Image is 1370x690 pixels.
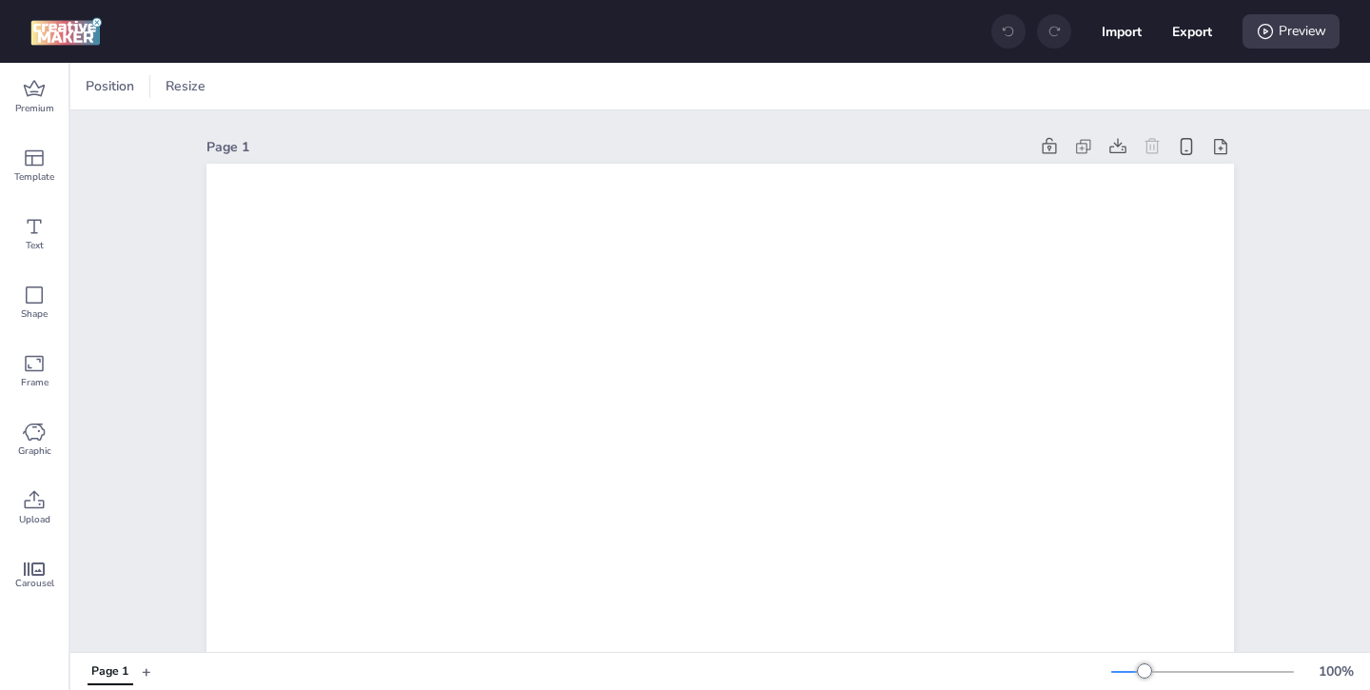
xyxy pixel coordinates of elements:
span: Template [14,169,54,185]
span: Position [82,76,138,96]
span: Premium [15,101,54,116]
button: Export [1172,11,1212,51]
div: Preview [1243,14,1340,49]
span: Shape [21,306,48,322]
span: Text [26,238,44,253]
span: Resize [162,76,209,96]
div: Tabs [78,655,142,688]
span: Upload [19,512,50,527]
button: Import [1102,11,1142,51]
span: Frame [21,375,49,390]
div: Page 1 [206,137,1028,157]
span: Graphic [18,444,51,459]
button: + [142,655,151,688]
div: Page 1 [91,663,128,680]
img: logo Creative Maker [30,17,102,46]
span: Carousel [15,576,54,591]
div: 100 % [1313,661,1359,681]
